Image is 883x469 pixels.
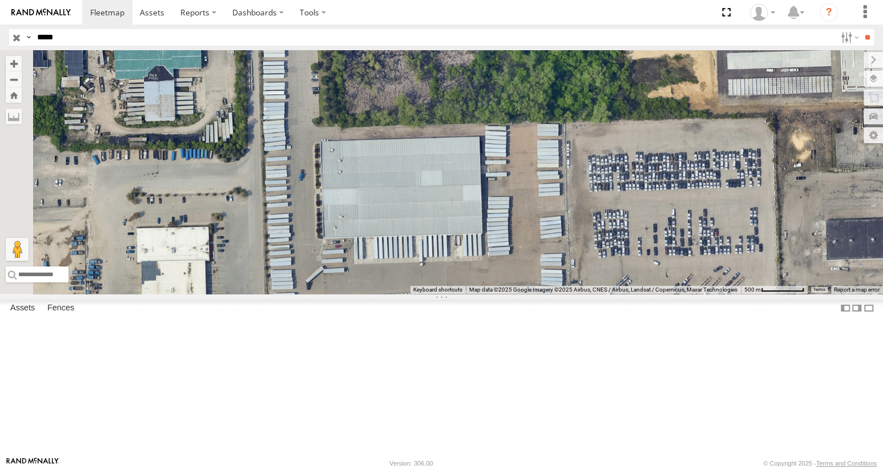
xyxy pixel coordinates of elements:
label: Hide Summary Table [863,300,874,316]
img: rand-logo.svg [11,9,71,17]
button: Zoom out [6,71,22,87]
label: Dock Summary Table to the Right [851,300,862,316]
label: Dock Summary Table to the Left [840,300,851,316]
a: Terms and Conditions [816,460,877,467]
div: Version: 306.00 [389,460,433,467]
i: ? [820,3,838,22]
label: Fences [42,300,80,316]
span: 500 m [744,286,761,293]
label: Assets [5,300,41,316]
label: Search Query [24,29,33,46]
button: Zoom Home [6,87,22,103]
button: Keyboard shortcuts [413,286,462,294]
a: Report a map error [834,286,880,293]
button: Zoom in [6,56,22,71]
label: Measure [6,108,22,124]
span: Map data ©2025 Google Imagery ©2025 Airbus, CNES / Airbus, Landsat / Copernicus, Maxar Technologies [469,286,737,293]
div: © Copyright 2025 - [763,460,877,467]
a: Terms (opens in new tab) [813,288,825,292]
label: Search Filter Options [836,29,861,46]
a: Visit our Website [6,458,59,469]
button: Drag Pegman onto the map to open Street View [6,238,29,261]
div: Miky Transport [746,4,779,21]
label: Map Settings [864,127,883,143]
button: Map Scale: 500 m per 72 pixels [741,286,808,294]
